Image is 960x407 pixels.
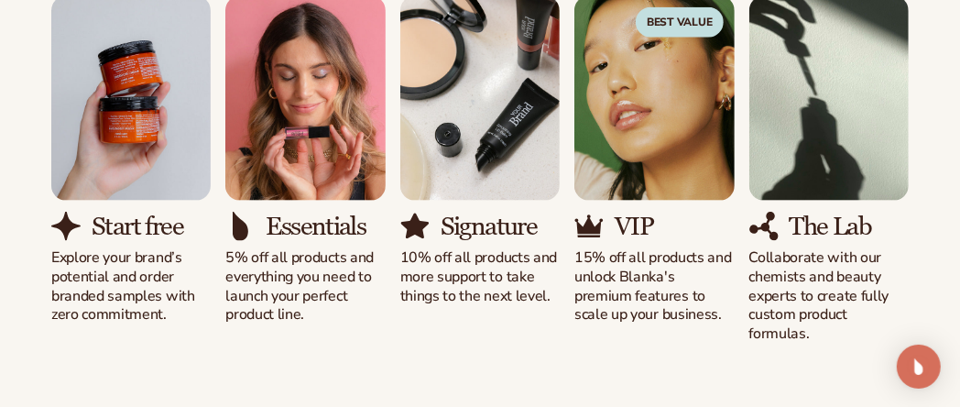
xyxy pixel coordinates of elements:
h3: VIP [615,213,653,241]
span: Best Value [636,7,724,37]
h3: Signature [441,213,538,241]
h3: The Lab [790,213,872,241]
img: Shopify Image 9 [574,212,604,241]
p: Collaborate with our chemists and beauty experts to create fully custom product formulas. [749,248,909,344]
img: Shopify Image 11 [749,212,779,241]
p: Explore your brand’s potential and order branded samples with zero commitment. [51,248,211,324]
img: Shopify Image 5 [225,212,255,241]
p: 10% off all products and more support to take things to the next level. [400,248,560,305]
p: 5% off all products and everything you need to launch your perfect product line. [225,248,385,324]
h3: Start free [92,213,183,241]
p: 15% off all products and unlock Blanka's premium features to scale up your business. [574,248,734,324]
div: Open Intercom Messenger [897,345,941,389]
img: Shopify Image 3 [51,212,81,241]
h3: Essentials [266,213,365,241]
img: Shopify Image 7 [400,212,430,241]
